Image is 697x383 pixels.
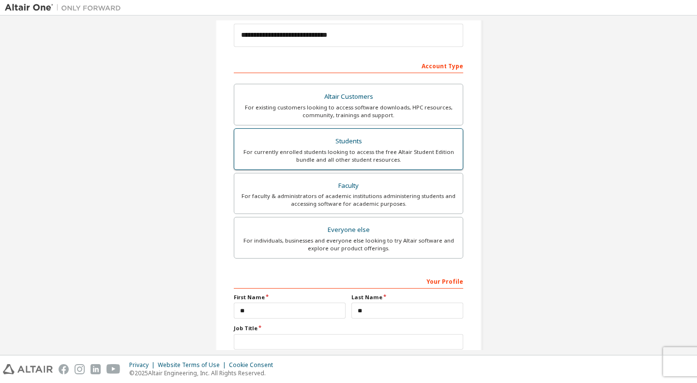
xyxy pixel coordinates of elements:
[240,148,457,164] div: For currently enrolled students looking to access the free Altair Student Edition bundle and all ...
[59,364,69,374] img: facebook.svg
[234,58,463,73] div: Account Type
[240,104,457,119] div: For existing customers looking to access software downloads, HPC resources, community, trainings ...
[240,135,457,148] div: Students
[234,273,463,289] div: Your Profile
[129,361,158,369] div: Privacy
[106,364,121,374] img: youtube.svg
[3,364,53,374] img: altair_logo.svg
[75,364,85,374] img: instagram.svg
[240,90,457,104] div: Altair Customers
[240,179,457,193] div: Faculty
[351,293,463,301] label: Last Name
[158,361,229,369] div: Website Terms of Use
[240,237,457,252] div: For individuals, businesses and everyone else looking to try Altair software and explore our prod...
[129,369,279,377] p: © 2025 Altair Engineering, Inc. All Rights Reserved.
[240,223,457,237] div: Everyone else
[234,293,346,301] label: First Name
[240,192,457,208] div: For faculty & administrators of academic institutions administering students and accessing softwa...
[229,361,279,369] div: Cookie Consent
[91,364,101,374] img: linkedin.svg
[234,324,463,332] label: Job Title
[5,3,126,13] img: Altair One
